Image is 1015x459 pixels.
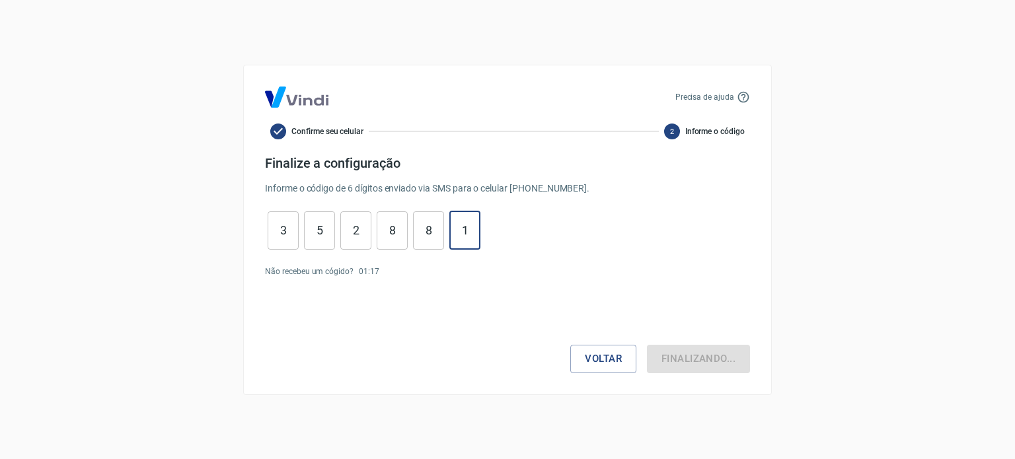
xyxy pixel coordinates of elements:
span: Informe o código [685,125,745,137]
p: Precisa de ajuda [675,91,734,103]
h4: Finalize a configuração [265,155,750,171]
p: Não recebeu um cógido? [265,265,354,277]
p: 01 : 17 [359,265,379,277]
img: Logo Vind [265,87,328,108]
p: Informe o código de 6 dígitos enviado via SMS para o celular [PHONE_NUMBER] . [265,182,750,195]
span: Confirme seu celular [291,125,363,137]
button: Voltar [570,345,636,372]
text: 2 [670,127,674,135]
